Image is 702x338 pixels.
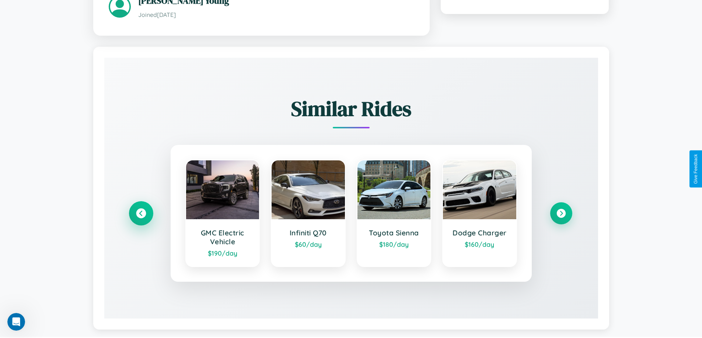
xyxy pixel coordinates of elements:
a: Infiniti Q70$60/day [271,160,346,267]
div: $ 60 /day [279,240,338,248]
a: Dodge Charger$160/day [442,160,517,267]
div: $ 160 /day [450,240,509,248]
h3: Infiniti Q70 [279,228,338,237]
h3: Dodge Charger [450,228,509,237]
a: Toyota Sienna$180/day [357,160,432,267]
div: $ 190 /day [193,249,252,257]
iframe: Intercom live chat [7,313,25,331]
h2: Similar Rides [130,95,572,123]
h3: Toyota Sienna [365,228,423,237]
p: Joined [DATE] [138,10,414,20]
div: $ 180 /day [365,240,423,248]
h3: GMC Electric Vehicle [193,228,252,246]
a: GMC Electric Vehicle$190/day [185,160,260,267]
div: Give Feedback [693,154,698,184]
